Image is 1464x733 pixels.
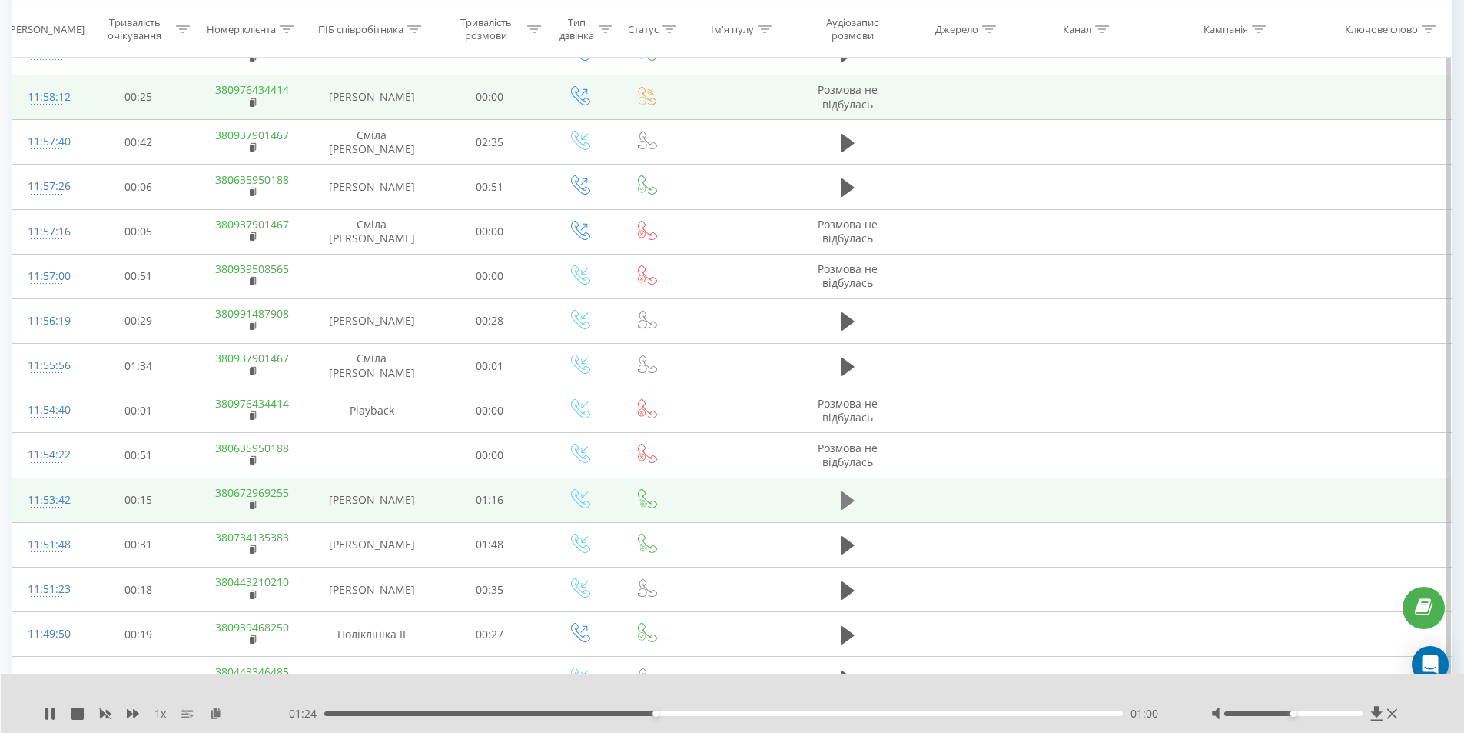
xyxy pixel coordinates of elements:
td: Поліклініка ІІ [310,612,434,657]
td: Сміла [PERSON_NAME] [310,120,434,165]
td: [PERSON_NAME] [310,657,434,701]
td: 00:15 [83,478,194,522]
div: 11:55:56 [28,351,68,381]
a: 380937901467 [215,217,289,232]
div: 11:57:26 [28,172,68,202]
div: 11:49:50 [28,619,68,649]
a: 380734135383 [215,530,289,545]
div: Кампанія [1203,22,1248,35]
div: 11:54:40 [28,395,68,425]
div: 11:51:23 [28,575,68,605]
td: 00:00 [434,433,546,478]
td: 00:17 [83,657,194,701]
div: ПІБ співробітника [318,22,403,35]
span: 01:00 [1130,706,1158,721]
div: Ім'я пулу [711,22,754,35]
a: 380443210210 [215,575,289,589]
td: Сміла [PERSON_NAME] [310,209,434,254]
td: 00:42 [83,120,194,165]
a: 380976434414 [215,82,289,97]
span: Розмова не відбулась [818,217,878,245]
a: 380939468250 [215,620,289,635]
span: - 01:24 [285,706,324,721]
td: 00:06 [83,165,194,209]
td: 01:16 [434,478,546,522]
div: Джерело [935,22,978,35]
div: Тривалість очікування [97,16,173,42]
a: 380635950188 [215,441,289,455]
a: 380443346485 [215,665,289,679]
td: 00:51 [434,657,546,701]
td: [PERSON_NAME] [310,478,434,522]
span: Розмова не відбулась [818,441,878,469]
div: 11:57:40 [28,127,68,157]
span: Розмова не відбулась [818,396,878,425]
span: Розмова не відбулась [818,82,878,111]
div: 11:58:12 [28,82,68,112]
div: Аудіозапис розмови [808,16,897,42]
span: Розмова не відбулась [818,262,878,290]
div: Тривалість розмови [448,16,524,42]
td: 01:34 [83,344,194,388]
div: 11:57:00 [28,262,68,292]
td: Playback [310,388,434,433]
td: 00:00 [434,388,546,433]
td: 00:00 [434,254,546,298]
td: 00:25 [83,75,194,119]
td: [PERSON_NAME] [310,298,434,343]
td: 00:31 [83,522,194,567]
td: 00:51 [83,254,194,298]
div: Канал [1063,22,1091,35]
td: 00:51 [434,165,546,209]
div: [PERSON_NAME] [7,22,85,35]
span: 1 x [154,706,166,721]
div: Номер клієнта [207,22,276,35]
td: 00:18 [83,568,194,612]
a: 380937901467 [215,128,289,142]
td: 00:28 [434,298,546,343]
div: Статус [628,22,659,35]
td: 00:19 [83,612,194,657]
td: 00:05 [83,209,194,254]
td: 00:00 [434,75,546,119]
td: [PERSON_NAME] [310,75,434,119]
td: 00:35 [434,568,546,612]
a: 380672969255 [215,485,289,500]
div: Ключове слово [1345,22,1418,35]
td: 02:35 [434,120,546,165]
a: 380939508565 [215,262,289,276]
td: [PERSON_NAME] [310,165,434,209]
div: Тип дзвінка [559,16,595,42]
div: 11:56:19 [28,306,68,336]
div: Accessibility label [652,711,659,717]
td: 00:27 [434,612,546,657]
div: 11:51:48 [28,530,68,560]
td: 00:00 [434,209,546,254]
div: 11:57:16 [28,217,68,247]
td: [PERSON_NAME] [310,568,434,612]
div: Open Intercom Messenger [1412,646,1449,683]
div: 11:53:42 [28,485,68,515]
div: 11:54:22 [28,440,68,470]
td: 00:51 [83,433,194,478]
div: Accessibility label [1290,711,1296,717]
td: 01:48 [434,522,546,567]
td: 00:29 [83,298,194,343]
td: [PERSON_NAME] [310,522,434,567]
a: 380991487908 [215,306,289,321]
a: 380635950188 [215,172,289,187]
a: 380937901467 [215,351,289,365]
td: Сміла [PERSON_NAME] [310,344,434,388]
div: 11:49:47 [28,664,68,694]
td: 00:01 [434,344,546,388]
td: 00:01 [83,388,194,433]
a: 380976434414 [215,396,289,411]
